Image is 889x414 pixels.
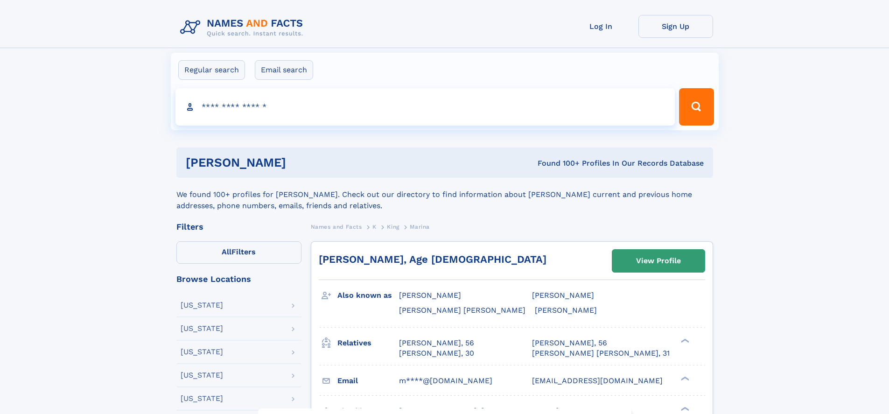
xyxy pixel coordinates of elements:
h3: Relatives [337,335,399,351]
div: [US_STATE] [181,302,223,309]
div: ❯ [679,406,690,412]
label: Filters [176,241,301,264]
div: [US_STATE] [181,372,223,379]
div: ❯ [679,375,690,381]
a: K [372,221,377,232]
span: [EMAIL_ADDRESS][DOMAIN_NAME] [532,376,663,385]
a: [PERSON_NAME], 30 [399,348,474,358]
div: ❯ [679,337,690,344]
label: Email search [255,60,313,80]
div: [US_STATE] [181,348,223,356]
a: [PERSON_NAME], Age [DEMOGRAPHIC_DATA] [319,253,546,265]
div: [US_STATE] [181,395,223,402]
button: Search Button [679,88,714,126]
div: Found 100+ Profiles In Our Records Database [412,158,704,168]
img: Logo Names and Facts [176,15,311,40]
span: Marina [410,224,430,230]
span: [PERSON_NAME] [532,291,594,300]
h3: Email [337,373,399,389]
a: Names and Facts [311,221,362,232]
span: King [387,224,399,230]
input: search input [175,88,675,126]
div: View Profile [636,250,681,272]
a: [PERSON_NAME] [PERSON_NAME], 31 [532,348,670,358]
div: [US_STATE] [181,325,223,332]
a: [PERSON_NAME], 56 [399,338,474,348]
div: Browse Locations [176,275,301,283]
h3: Also known as [337,288,399,303]
a: Log In [564,15,638,38]
div: Filters [176,223,301,231]
span: All [222,247,231,256]
span: [PERSON_NAME] [PERSON_NAME] [399,306,525,315]
h1: [PERSON_NAME] [186,157,412,168]
div: We found 100+ profiles for [PERSON_NAME]. Check out our directory to find information about [PERS... [176,178,713,211]
span: K [372,224,377,230]
label: Regular search [178,60,245,80]
span: [PERSON_NAME] [535,306,597,315]
a: [PERSON_NAME], 56 [532,338,607,348]
a: View Profile [612,250,705,272]
span: [PERSON_NAME] [399,291,461,300]
a: Sign Up [638,15,713,38]
a: King [387,221,399,232]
